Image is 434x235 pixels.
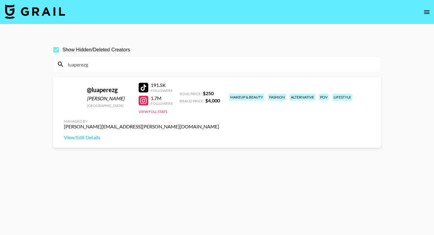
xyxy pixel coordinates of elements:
input: Search by User Name [64,60,377,69]
a: View/Edit Details [64,134,219,140]
div: pov [319,94,329,101]
div: Managed By [64,119,219,124]
div: alternative [290,94,315,101]
strong: $ 4,000 [205,98,220,103]
div: @ luaperezg [87,86,131,94]
img: Grail Talent [5,4,65,19]
div: 191.5K [151,82,172,88]
button: open drawer [421,6,433,18]
div: Followers [151,101,172,106]
strong: $ 250 [203,90,214,96]
div: [PERSON_NAME] [87,95,131,101]
span: Brand Price: [180,99,204,103]
div: [PERSON_NAME][EMAIL_ADDRESS][PERSON_NAME][DOMAIN_NAME] [64,124,219,130]
span: Show Hidden/Deleted Creators [62,46,130,53]
div: makeup & beauty [229,94,264,101]
div: Followers [151,88,172,93]
div: [GEOGRAPHIC_DATA] [87,103,131,108]
div: fashion [268,94,286,101]
span: Song Price: [180,92,202,96]
div: 1.7M [151,95,172,101]
div: lifestyle [332,94,352,101]
button: View Full Stats [139,109,167,114]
